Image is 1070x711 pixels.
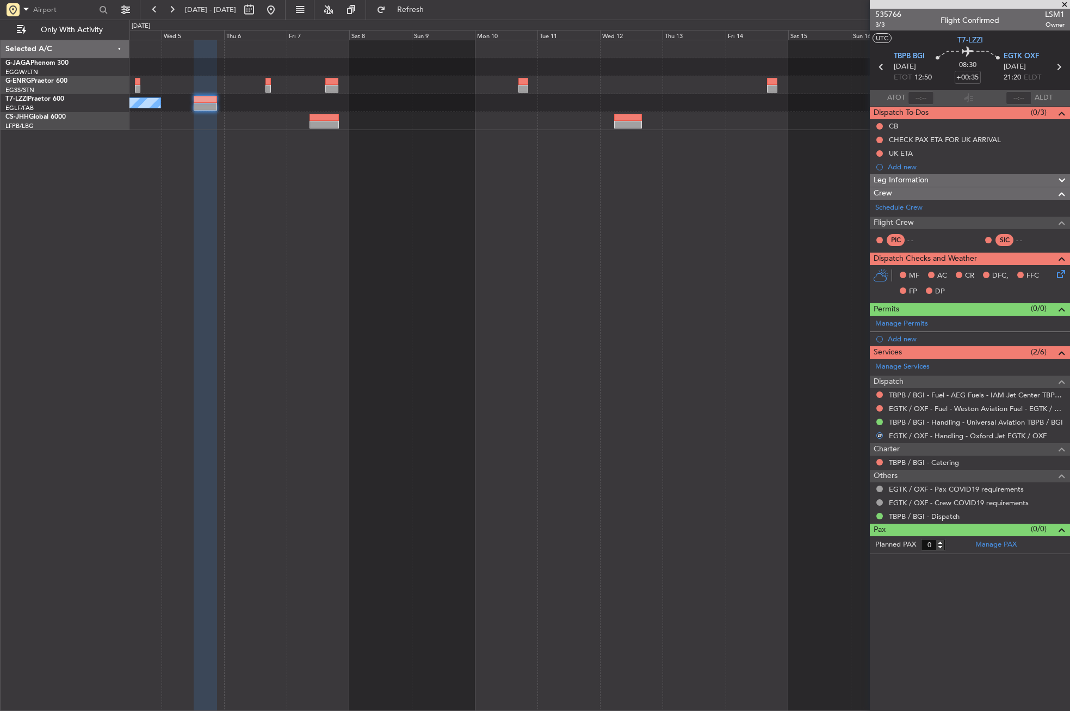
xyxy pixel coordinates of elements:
span: T7-LZZI [5,96,28,102]
span: EGTK OXF [1004,51,1039,62]
a: EGTK / OXF - Handling - Oxford Jet EGTK / OXF [889,431,1047,440]
span: (2/6) [1031,346,1047,358]
a: TBPB / BGI - Catering [889,458,959,467]
span: 535766 [875,9,901,20]
a: EGGW/LTN [5,68,38,76]
span: Charter [874,443,900,456]
div: Tue 11 [537,30,600,40]
div: - - [1016,235,1041,245]
div: Wed 5 [162,30,224,40]
span: Permits [874,303,899,316]
div: Thu 13 [663,30,725,40]
span: (0/0) [1031,303,1047,314]
a: EGTK / OXF - Fuel - Weston Aviation Fuel - EGTK / OXF [889,404,1065,413]
span: ALDT [1035,93,1053,103]
div: Wed 12 [600,30,663,40]
span: Owner [1045,20,1065,29]
button: UTC [873,33,892,43]
a: EGSS/STN [5,86,34,94]
div: Sun 9 [412,30,474,40]
span: DFC, [992,271,1009,281]
span: Others [874,470,898,482]
span: 3/3 [875,20,901,29]
div: Fri 7 [287,30,349,40]
div: UK ETA [889,149,913,158]
div: PIC [887,234,905,246]
a: T7-LZZIPraetor 600 [5,96,64,102]
div: Sun 16 [851,30,913,40]
div: Fri 14 [726,30,788,40]
span: Leg Information [874,174,929,187]
input: Airport [33,2,96,18]
span: CS-JHH [5,114,29,120]
span: Services [874,346,902,359]
span: T7-LZZI [957,34,983,46]
a: EGTK / OXF - Crew COVID19 requirements [889,498,1029,507]
div: SIC [995,234,1013,246]
span: FP [909,286,917,297]
div: Flight Confirmed [941,15,999,26]
span: CR [965,271,974,281]
a: EGLF/FAB [5,104,34,112]
span: Only With Activity [28,26,115,34]
span: FFC [1026,271,1039,281]
input: --:-- [908,91,934,105]
span: ATOT [887,93,905,103]
a: CS-JHHGlobal 6000 [5,114,66,120]
a: Manage PAX [975,540,1017,550]
span: (0/3) [1031,107,1047,118]
a: TBPB / BGI - Handling - Universal Aviation TBPB / BGI [889,418,1063,427]
span: TBPB BGI [894,51,925,62]
div: CB [889,121,898,131]
div: Add new [888,334,1065,344]
div: Tue 4 [98,30,161,40]
button: Refresh [372,1,437,19]
div: - - [907,235,932,245]
span: [DATE] - [DATE] [185,5,236,15]
button: Only With Activity [12,21,118,39]
span: G-ENRG [5,78,31,84]
span: 21:20 [1004,72,1021,83]
a: EGTK / OXF - Pax COVID19 requirements [889,485,1024,494]
a: Manage Permits [875,318,928,329]
a: TBPB / BGI - Dispatch [889,512,960,521]
div: Mon 10 [475,30,537,40]
a: LFPB/LBG [5,122,34,130]
span: ETOT [894,72,912,83]
span: 12:50 [914,72,932,83]
span: ELDT [1024,72,1041,83]
div: Sat 8 [349,30,412,40]
a: G-ENRGPraetor 600 [5,78,67,84]
a: G-JAGAPhenom 300 [5,60,69,66]
span: Dispatch To-Dos [874,107,929,119]
span: Flight Crew [874,217,914,229]
div: Thu 6 [224,30,287,40]
span: Crew [874,187,892,200]
span: Dispatch [874,376,904,388]
span: AC [937,271,947,281]
div: Add new [888,162,1065,171]
span: 08:30 [959,60,976,71]
a: Schedule Crew [875,203,923,213]
a: Manage Services [875,361,930,372]
span: (0/0) [1031,523,1047,535]
div: Sat 15 [788,30,851,40]
span: Dispatch Checks and Weather [874,253,977,265]
a: TBPB / BGI - Fuel - AEG Fuels - IAM Jet Center TBPB / BGI [889,390,1065,400]
span: [DATE] [894,62,916,72]
span: MF [909,271,919,281]
span: Pax [874,524,886,536]
div: [DATE] [132,22,150,31]
label: Planned PAX [875,540,916,550]
span: LSM1 [1045,9,1065,20]
div: CHECK PAX ETA FOR UK ARRIVAL [889,135,1001,144]
span: G-JAGA [5,60,30,66]
span: [DATE] [1004,62,1026,72]
span: Refresh [388,6,434,14]
span: DP [935,286,945,297]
